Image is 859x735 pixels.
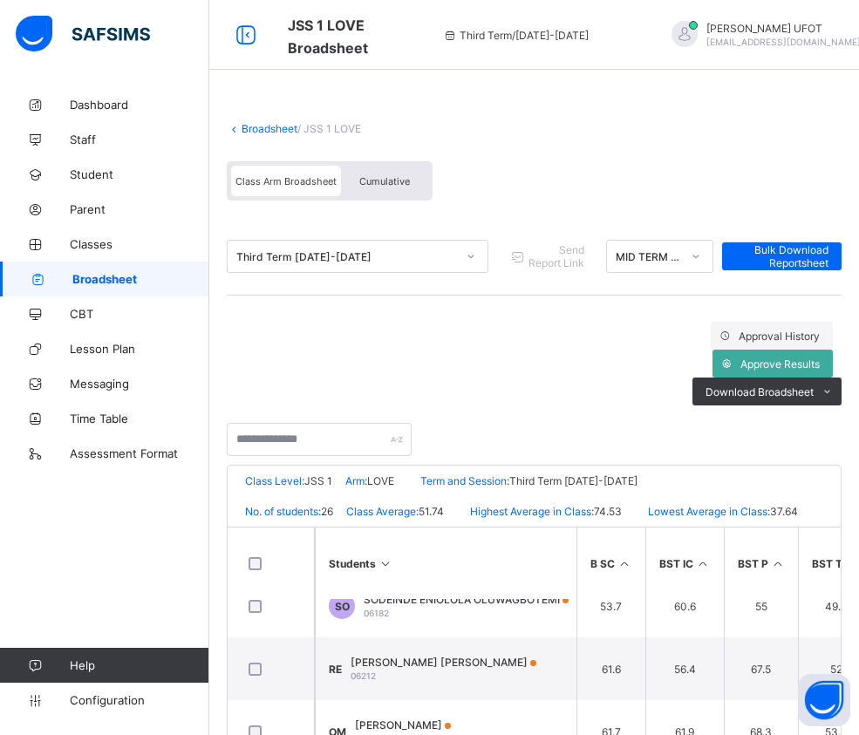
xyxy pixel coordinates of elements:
[648,505,770,518] span: Lowest Average in Class:
[419,505,444,518] span: 51.74
[245,505,321,518] span: No. of students:
[770,505,798,518] span: 37.64
[724,637,799,700] td: 67.5
[771,557,786,570] i: Sort in Ascending Order
[351,656,536,669] span: [PERSON_NAME] [PERSON_NAME]
[364,593,569,606] span: SODEINDE ENIOLOLA OLUWAGBOTEMI
[70,377,209,391] span: Messaging
[576,637,645,700] td: 61.6
[798,674,850,726] button: Open asap
[576,527,645,599] th: B SC
[367,474,394,487] span: LOVE
[72,272,209,286] span: Broadsheet
[70,98,209,112] span: Dashboard
[297,122,361,135] span: / JSS 1 LOVE
[576,575,645,637] td: 53.7
[509,474,637,487] span: Third Term [DATE]-[DATE]
[645,575,724,637] td: 60.6
[346,505,419,518] span: Class Average:
[739,330,820,343] span: Approval History
[616,250,681,263] div: MID TERM TEST
[321,505,333,518] span: 26
[706,385,814,398] span: Download Broadsheet
[442,29,589,42] span: session/term information
[378,557,393,570] i: Sort Descending
[16,16,150,52] img: safsims
[696,557,711,570] i: Sort in Ascending Order
[70,693,208,707] span: Configuration
[735,243,828,269] span: Bulk Download Reportsheet
[740,357,820,371] span: Approve Results
[70,202,209,216] span: Parent
[70,237,209,251] span: Classes
[245,474,304,487] span: Class Level:
[235,175,337,187] span: Class Arm Broadsheet
[70,412,209,425] span: Time Table
[329,663,342,676] span: RE
[304,474,332,487] span: JSS 1
[351,670,376,681] span: 06212
[359,175,410,187] span: Cumulative
[724,527,799,599] th: BST P
[70,307,209,321] span: CBT
[364,608,389,618] span: 06182
[645,527,724,599] th: BST IC
[70,446,209,460] span: Assessment Format
[70,167,209,181] span: Student
[594,505,622,518] span: 74.53
[645,637,724,700] td: 56.4
[420,474,509,487] span: Term and Session:
[335,600,350,613] span: SO
[724,575,799,637] td: 55
[355,718,451,732] span: [PERSON_NAME]
[470,505,594,518] span: Highest Average in Class:
[315,527,576,599] th: Students
[345,474,367,487] span: Arm:
[617,557,632,570] i: Sort in Ascending Order
[236,250,456,263] div: Third Term [DATE]-[DATE]
[70,133,209,146] span: Staff
[242,122,297,135] a: Broadsheet
[70,658,208,672] span: Help
[70,342,209,356] span: Lesson Plan
[528,243,585,269] span: Send Report Link
[288,17,368,57] span: Class Arm Broadsheet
